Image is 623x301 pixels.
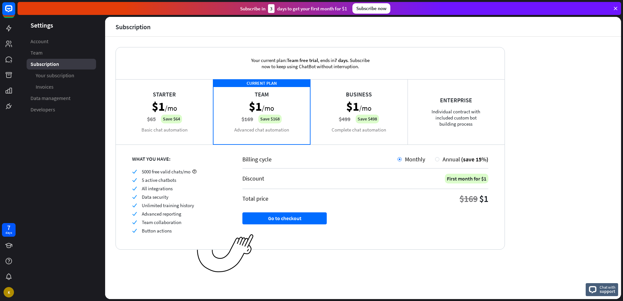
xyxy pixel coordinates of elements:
span: Your subscription [36,72,74,79]
button: Go to checkout [242,212,327,224]
i: check [132,194,137,199]
div: WHAT YOU HAVE: [132,156,226,162]
button: Open LiveChat chat widget [5,3,25,22]
span: 7 days [335,57,348,63]
span: support [600,288,616,294]
div: Discount [242,175,264,182]
span: Unlimited training history [142,202,194,208]
a: Your subscription [27,70,96,81]
span: 5 active chatbots [142,177,176,183]
span: (save 15%) [461,156,488,163]
a: 7 days [2,223,16,237]
span: Team collaboration [142,219,181,225]
span: Monthly [405,156,425,163]
div: Billing cycle [242,156,397,163]
div: Your current plan: , ends in . Subscribe now to keep using ChatBot without interruption. [240,47,380,79]
div: days [6,231,12,235]
div: First month for $1 [445,174,488,183]
div: 7 [7,225,10,231]
div: Subscribe in days to get your first month for $1 [240,4,347,13]
span: Account [31,38,48,45]
i: check [132,178,137,182]
div: K [4,287,14,297]
a: Invoices [27,82,96,92]
a: Data management [27,93,96,104]
span: Chat with [600,284,616,290]
span: Team [31,49,43,56]
a: Developers [27,104,96,115]
span: Annual [443,156,460,163]
div: $1 [479,193,488,205]
i: check [132,211,137,216]
i: check [132,220,137,225]
i: check [132,186,137,191]
div: Total price [242,195,268,202]
span: Subscription [31,61,59,68]
a: Account [27,36,96,47]
div: 3 [268,4,275,13]
div: Subscription [116,23,151,31]
span: Button actions [142,228,172,234]
i: check [132,169,137,174]
span: Developers [31,106,55,113]
i: check [132,203,137,208]
div: Subscribe now [352,3,390,14]
a: Team [27,47,96,58]
span: Team free trial [287,57,318,63]
span: All integrations [142,185,173,192]
img: ec979a0a656117aaf919.png [197,234,254,273]
i: check [132,228,137,233]
header: Settings [18,21,105,30]
div: $169 [459,193,478,205]
span: 5000 free valid chats/mo [142,169,190,175]
span: Data security [142,194,168,200]
span: Advanced reporting [142,211,181,217]
span: Data management [31,95,70,102]
span: Invoices [36,83,54,90]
